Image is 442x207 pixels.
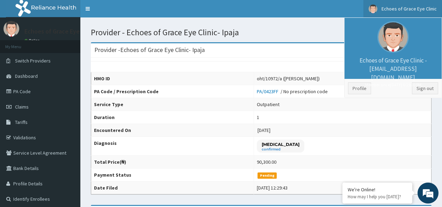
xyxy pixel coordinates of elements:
span: Pending [258,172,277,179]
p: [MEDICAL_DATA] [262,141,299,147]
div: / No prescription code [257,88,328,95]
img: User Image [3,21,19,37]
h3: Provider - Echoes of Grace Eye Clinic- Ipaja [94,47,205,53]
img: User Image [369,5,377,13]
a: Online [24,38,41,43]
p: How may I help you today? [348,194,407,200]
span: Claims [15,104,29,110]
div: [DATE] 12:29:43 [257,184,288,191]
small: confirmed [262,148,299,151]
span: Dashboard [15,73,38,79]
small: Member since [DATE] 6:19:10 PM [348,82,438,88]
div: 1 [257,114,259,121]
div: Outpatient [257,101,280,108]
img: User Image [377,21,409,53]
a: Sign out [412,82,438,94]
th: Payment Status [91,169,254,182]
span: [DATE] [258,127,270,133]
th: PA Code / Prescription Code [91,85,254,98]
th: Service Type [91,98,254,111]
h1: Provider - Echoes of Grace Eye Clinic- Ipaja [91,28,432,37]
span: Echoes of Grace Eye Clinic [382,6,437,12]
div: 90,300.00 [257,158,276,165]
th: Date Filed [91,182,254,194]
span: Switch Providers [15,58,51,64]
a: Profile [348,82,371,94]
p: Echoes of Grace Eye Clinic [24,28,96,35]
th: HMO ID [91,72,254,85]
div: We're Online! [348,186,407,193]
p: Echoes of Grace Eye Clinic - [EMAIL_ADDRESS][DOMAIN_NAME] [348,56,438,88]
a: PA/0423FF [257,88,281,95]
th: Diagnosis [91,137,254,156]
th: Total Price(₦) [91,156,254,169]
th: Encountered On [91,124,254,137]
th: Duration [91,111,254,124]
span: Tariffs [15,119,28,125]
div: oht/10972/a ([PERSON_NAME]) [257,75,320,82]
